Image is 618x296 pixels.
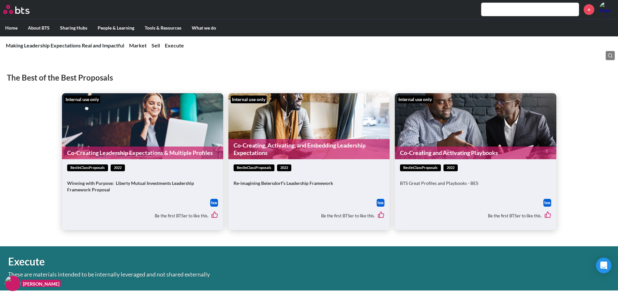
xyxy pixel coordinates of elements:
[8,272,345,277] p: These are materials intended to be internally leveraged and not shared externally
[543,199,551,207] img: Box logo
[3,5,42,14] a: Go home
[67,180,194,192] strong: Winning with Purpose: Liberty Mutual Investments Leadership Framework Proposal
[599,2,615,17] a: Profile
[67,207,218,225] div: Be the first BTSer to like this.
[234,207,384,225] div: Be the first BTSer to like this.
[400,207,551,225] div: Be the first BTSer to like this.
[277,164,291,171] span: 2022
[234,180,333,186] strong: Re-imagining Beiersdorf’s Leadership Framework
[228,139,390,160] a: Co-Creating, Activating, and Embedding Leadership Expectations
[23,19,55,36] label: About BTS
[543,199,551,207] a: Download file from Box
[596,258,612,273] div: Open Intercom Messenger
[22,280,61,287] figcaption: [PERSON_NAME]
[3,5,30,14] img: BTS Logo
[187,19,221,36] label: What we do
[67,164,108,171] span: bestInClassProposals
[62,147,223,159] a: Co-Creating Leadership Expectations & Multiple Profiles
[210,199,218,207] a: Download file from Box
[234,164,274,171] span: bestInClassProposals
[129,42,147,48] a: Market
[151,42,160,48] a: Sell
[377,199,384,207] img: Box logo
[210,199,218,207] img: Box logo
[64,96,100,103] div: Internal use only
[5,276,20,291] img: F
[165,42,184,48] a: Execute
[111,164,125,171] span: 2022
[599,2,615,17] img: Ryan Stiles
[8,254,429,269] h1: Execute
[92,19,139,36] label: People & Learning
[231,96,267,103] div: Internal use only
[377,199,384,207] a: Download file from Box
[397,96,433,103] div: Internal use only
[400,180,551,187] p: BTS Great Profiles and Playbooks - BES
[584,4,594,15] a: +
[55,19,92,36] label: Sharing Hubs
[139,19,187,36] label: Tools & Resources
[443,164,458,171] span: 2022
[395,147,556,159] a: Co-Creating and Activating Playbooks
[400,164,441,171] span: bestInClassProposals
[6,42,124,48] a: Making Leadership Expectations Real and Impactful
